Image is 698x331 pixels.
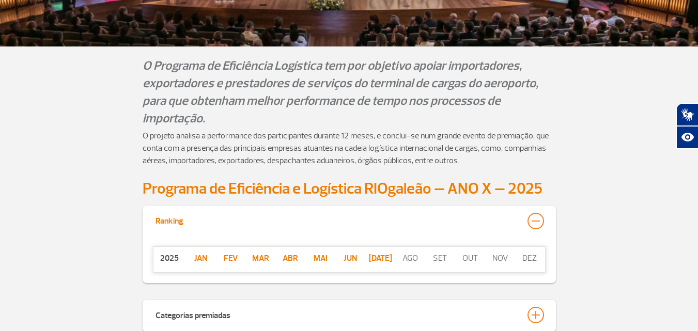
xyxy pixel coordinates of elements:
p: dez [515,252,545,264]
button: Abrir recursos assistivos. [676,126,698,149]
a: jan [186,252,216,264]
p: O Programa de Eficiência Logística tem por objetivo apoiar importadores, exportadores e prestador... [143,57,556,127]
p: nov [485,252,515,264]
a: [DATE] [365,252,395,264]
a: Fev [216,252,246,264]
a: Abr [275,252,305,264]
h2: Programa de Eficiência e Logística RIOgaleão – ANO X – 2025 [143,179,556,198]
p: ago [395,252,425,264]
a: Mai [305,252,335,264]
div: Categorias premiadas [156,307,230,321]
button: Ranking [155,212,544,230]
p: set [425,252,455,264]
button: Abrir tradutor de língua de sinais. [676,103,698,126]
button: Categorias premiadas [155,306,544,324]
p: 2025 [153,252,186,264]
a: Mar [245,252,275,264]
p: out [455,252,485,264]
div: Ranking [156,213,183,226]
div: Plugin de acessibilidade da Hand Talk. [676,103,698,149]
p: O projeto analisa a performance dos participantes durante 12 meses, e conclui-se num grande event... [143,130,556,167]
a: Jun [335,252,365,264]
